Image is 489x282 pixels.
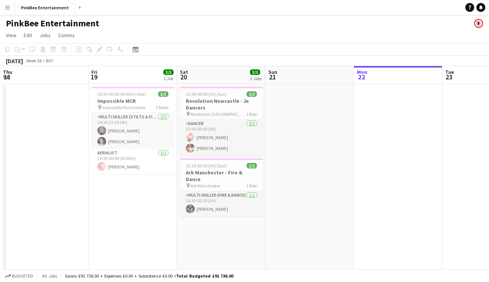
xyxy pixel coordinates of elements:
span: View [6,32,16,39]
a: Comms [55,30,78,40]
a: Edit [21,30,35,40]
span: All jobs [41,273,58,279]
span: 20 [179,73,188,81]
app-card-role: Aerialist1/119:30-00:00 (4h30m)[PERSON_NAME] [91,149,174,174]
span: 3/3 [250,69,260,75]
span: 1 Role [246,111,257,117]
div: 2 Jobs [250,76,262,81]
div: BST [46,58,53,63]
span: Sun [268,69,277,75]
span: Sat [180,69,188,75]
span: Jobs [40,32,51,39]
button: PinkBee Entertainment [15,0,75,15]
h3: Ark Manchester - Fire & Dance [180,169,263,183]
app-user-avatar: Pink Bee [474,19,483,28]
span: Revolution [GEOGRAPHIC_DATA] [191,111,246,117]
h3: Impossible MCR [91,98,174,104]
span: 23 [444,73,454,81]
span: Edit [24,32,32,39]
app-card-role: Dancer2/221:00-00:00 (3h)[PERSON_NAME][PERSON_NAME] [180,119,263,155]
span: Thu [3,69,12,75]
span: 3/3 [158,91,168,97]
app-card-role: Multi Skilled (Stilts & Fire)2/219:30-23:30 (4h)[PERSON_NAME][PERSON_NAME] [91,113,174,149]
a: Jobs [37,30,54,40]
span: Mon [357,69,367,75]
span: Week 38 [24,58,43,63]
span: 2 Roles [156,105,168,110]
span: 3/3 [163,69,174,75]
div: Salary £91 736.00 + Expenses £0.00 + Subsistence £0.00 = [65,273,233,279]
span: Ark Manchester [191,183,220,188]
a: View [3,30,19,40]
div: [DATE] [6,57,23,65]
app-card-role: Multi Skilled (Fire & Dance)1/123:30-02:30 (3h)[PERSON_NAME] [180,191,263,216]
span: Impossible Manchester [102,105,145,110]
span: Comms [58,32,75,39]
span: Budgeted [12,273,33,279]
span: Fri [91,69,97,75]
span: 21 [267,73,277,81]
span: 19:30-00:00 (4h30m) (Sat) [97,91,146,97]
span: 1/1 [247,163,257,168]
span: 22 [356,73,367,81]
span: 1 Role [246,183,257,188]
span: Total Budgeted £91 736.00 [176,273,233,279]
div: 1 Job [164,76,173,81]
app-job-card: 21:00-00:00 (3h) (Sun)2/2Revolution Newcastle - 2x Dancers Revolution [GEOGRAPHIC_DATA]1 RoleDanc... [180,87,263,155]
app-job-card: 23:30-02:30 (3h) (Sun)1/1Ark Manchester - Fire & Dance Ark Manchester1 RoleMulti Skilled (Fire & ... [180,158,263,216]
span: Tue [445,69,454,75]
span: 23:30-02:30 (3h) (Sun) [186,163,227,168]
h3: Revolution Newcastle - 2x Dancers [180,98,263,111]
span: 19 [90,73,97,81]
button: Budgeted [4,272,34,280]
h1: PinkBee Entertainment [6,18,99,29]
app-job-card: 19:30-00:00 (4h30m) (Sat)3/3Impossible MCR Impossible Manchester2 RolesMulti Skilled (Stilts & Fi... [91,87,174,174]
span: 2/2 [247,91,257,97]
span: 21:00-00:00 (3h) (Sun) [186,91,227,97]
span: 18 [2,73,12,81]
